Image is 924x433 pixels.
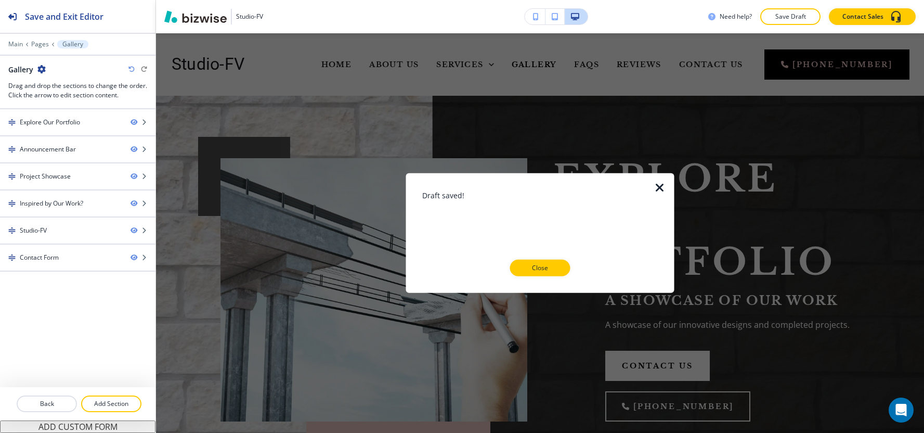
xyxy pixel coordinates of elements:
img: Drag [8,254,16,261]
div: Contact Form [20,253,59,262]
button: Pages [31,41,49,48]
h3: Need help? [720,12,752,21]
p: Contact Sales [842,12,883,21]
p: Back [18,399,76,409]
button: Contact Sales [829,8,916,25]
p: Close [524,263,557,273]
button: Main [8,41,23,48]
div: Inspired by Our Work? [20,199,83,208]
img: Drag [8,119,16,126]
img: Drag [8,200,16,207]
img: Drag [8,173,16,180]
div: Announcement Bar [20,145,76,154]
button: Studio-FV [164,9,263,24]
h3: Studio-FV [236,12,263,21]
img: Drag [8,146,16,153]
button: Back [17,396,77,412]
img: Drag [8,227,16,234]
h3: Draft saved! [422,190,658,201]
div: Explore Our Portfolio [20,118,80,127]
p: Add Section [82,399,140,409]
h2: Save and Exit Editor [25,10,103,23]
button: Close [510,260,570,276]
button: Gallery [57,40,88,48]
button: Add Section [81,396,141,412]
img: Bizwise Logo [164,10,227,23]
p: Gallery [62,41,83,48]
button: Save Draft [760,8,821,25]
div: Project Showcase [20,172,71,181]
div: Open Intercom Messenger [889,398,914,423]
p: Save Draft [774,12,807,21]
h3: Drag and drop the sections to change the order. Click the arrow to edit section content. [8,81,147,100]
div: Studio-FV [20,226,47,235]
h2: Gallery [8,64,33,75]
